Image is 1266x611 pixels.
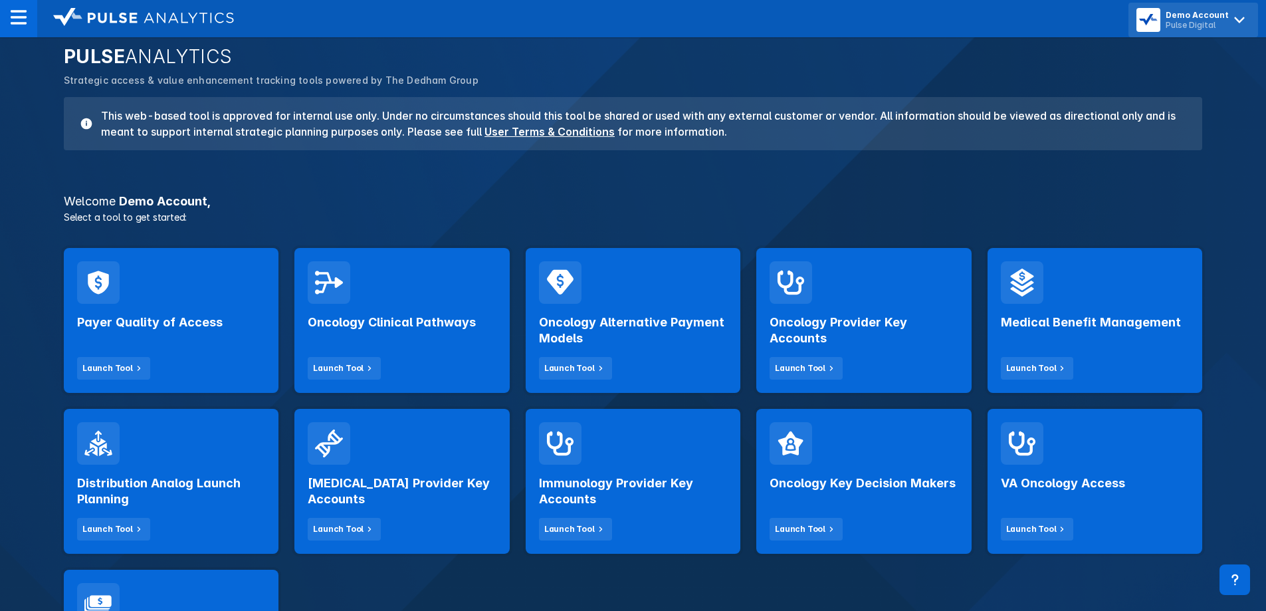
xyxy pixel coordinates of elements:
a: logo [37,8,234,29]
button: Launch Tool [77,518,150,541]
div: Pulse Digital [1166,20,1229,30]
h2: Oncology Key Decision Makers [770,475,956,491]
h2: VA Oncology Access [1001,475,1125,491]
div: Demo Account [1166,10,1229,20]
button: Launch Tool [539,357,612,380]
div: Launch Tool [313,523,364,535]
button: Launch Tool [308,357,381,380]
h3: Demo Account , [56,195,1210,207]
h2: Oncology Provider Key Accounts [770,314,958,346]
div: Launch Tool [313,362,364,374]
div: Launch Tool [1006,523,1057,535]
a: VA Oncology AccessLaunch Tool [988,409,1202,554]
a: Oncology Key Decision MakersLaunch Tool [756,409,971,554]
a: Payer Quality of AccessLaunch Tool [64,248,278,393]
a: [MEDICAL_DATA] Provider Key AccountsLaunch Tool [294,409,509,554]
p: Select a tool to get started: [56,210,1210,224]
img: logo [53,8,234,27]
div: Launch Tool [775,362,825,374]
a: Oncology Clinical PathwaysLaunch Tool [294,248,509,393]
h2: Payer Quality of Access [77,314,223,330]
button: Launch Tool [77,357,150,380]
div: Launch Tool [544,362,595,374]
h2: [MEDICAL_DATA] Provider Key Accounts [308,475,496,507]
div: Launch Tool [775,523,825,535]
img: menu button [1139,11,1158,29]
h2: Immunology Provider Key Accounts [539,475,727,507]
h2: Distribution Analog Launch Planning [77,475,265,507]
h3: This web-based tool is approved for internal use only. Under no circumstances should this tool be... [93,108,1186,140]
button: Launch Tool [308,518,381,541]
h2: Medical Benefit Management [1001,314,1181,330]
h2: Oncology Alternative Payment Models [539,314,727,346]
button: Launch Tool [1001,357,1074,380]
button: Launch Tool [770,518,843,541]
button: Launch Tool [770,357,843,380]
a: Oncology Provider Key AccountsLaunch Tool [756,248,971,393]
span: ANALYTICS [125,45,233,68]
a: Distribution Analog Launch PlanningLaunch Tool [64,409,278,554]
a: User Terms & Conditions [484,125,615,138]
span: Welcome [64,194,116,208]
div: Launch Tool [544,523,595,535]
img: menu--horizontal.svg [11,9,27,25]
a: Oncology Alternative Payment ModelsLaunch Tool [526,248,740,393]
h2: PULSE [64,45,1202,68]
button: Launch Tool [539,518,612,541]
button: Launch Tool [1001,518,1074,541]
div: Launch Tool [82,362,133,374]
p: Strategic access & value enhancement tracking tools powered by The Dedham Group [64,73,1202,88]
div: Launch Tool [82,523,133,535]
h2: Oncology Clinical Pathways [308,314,476,330]
div: Contact Support [1219,564,1250,595]
a: Immunology Provider Key AccountsLaunch Tool [526,409,740,554]
div: Launch Tool [1006,362,1057,374]
a: Medical Benefit ManagementLaunch Tool [988,248,1202,393]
